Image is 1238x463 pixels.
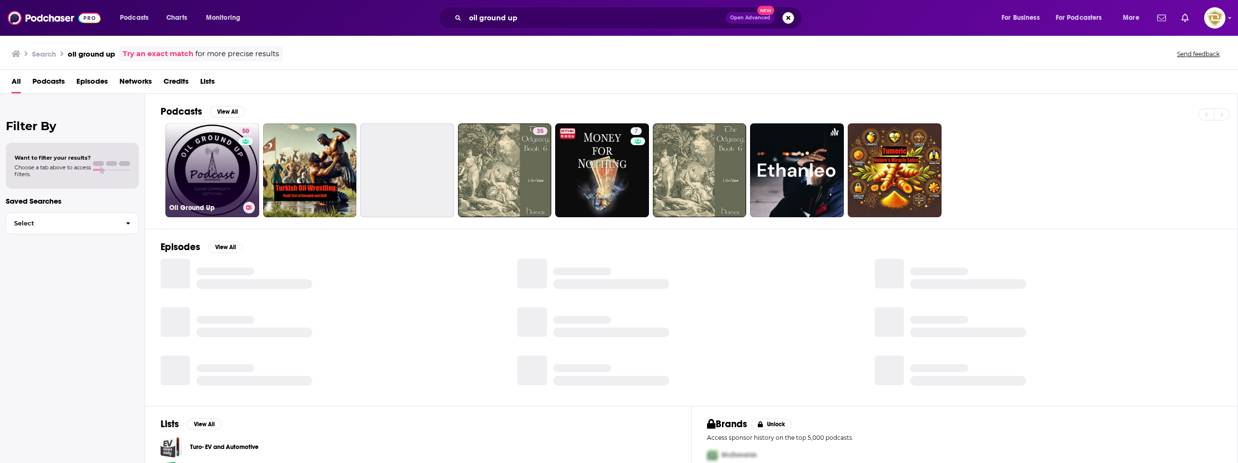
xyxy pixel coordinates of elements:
[123,48,193,60] a: Try an exact match
[163,74,189,93] a: Credits
[208,241,243,253] button: View All
[634,127,638,136] span: 7
[8,9,101,27] img: Podchaser - Follow, Share and Rate Podcasts
[161,105,245,118] a: PodcastsView All
[1178,10,1193,26] a: Show notifications dropdown
[1002,11,1040,25] span: For Business
[448,7,811,29] div: Search podcasts, credits, & more...
[242,127,249,136] span: 50
[166,11,187,25] span: Charts
[707,418,747,430] h2: Brands
[160,10,193,26] a: Charts
[533,127,547,135] a: 35
[751,418,792,430] button: Unlock
[1056,11,1102,25] span: For Podcasters
[6,196,139,206] p: Saved Searches
[757,6,775,15] span: New
[726,12,775,24] button: Open AdvancedNew
[631,127,642,135] a: 7
[32,49,56,59] h3: Search
[458,123,552,217] a: 35
[161,436,182,458] a: Turo- EV and Automotive
[238,127,253,135] a: 50
[187,418,221,430] button: View All
[15,154,91,161] span: Want to filter your results?
[707,434,1222,441] p: Access sponsor history on the top 5,000 podcasts.
[199,10,253,26] button: open menu
[161,418,221,430] a: ListsView All
[1174,50,1223,58] button: Send feedback
[1204,7,1225,29] img: User Profile
[161,105,202,118] h2: Podcasts
[200,74,215,93] a: Lists
[68,49,115,59] h3: oil ground up
[206,11,240,25] span: Monitoring
[161,241,243,253] a: EpisodesView All
[210,106,245,118] button: View All
[119,74,152,93] a: Networks
[6,119,139,133] h2: Filter By
[120,11,148,25] span: Podcasts
[6,212,139,234] button: Select
[6,220,118,226] span: Select
[1123,11,1139,25] span: More
[195,48,279,60] span: for more precise results
[76,74,108,93] a: Episodes
[722,451,757,459] span: McDonalds
[161,418,179,430] h2: Lists
[465,10,726,26] input: Search podcasts, credits, & more...
[1204,7,1225,29] button: Show profile menu
[165,123,259,217] a: 50Oil Ground Up
[190,442,259,452] a: Turo- EV and Automotive
[995,10,1052,26] button: open menu
[32,74,65,93] a: Podcasts
[15,164,91,178] span: Choose a tab above to access filters.
[169,204,239,212] h3: Oil Ground Up
[555,123,649,217] a: 7
[1204,7,1225,29] span: Logged in as desouzainjurylawyers
[1153,10,1170,26] a: Show notifications dropdown
[730,15,770,20] span: Open Advanced
[1049,10,1116,26] button: open menu
[161,241,200,253] h2: Episodes
[113,10,161,26] button: open menu
[12,74,21,93] a: All
[1116,10,1151,26] button: open menu
[537,127,544,136] span: 35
